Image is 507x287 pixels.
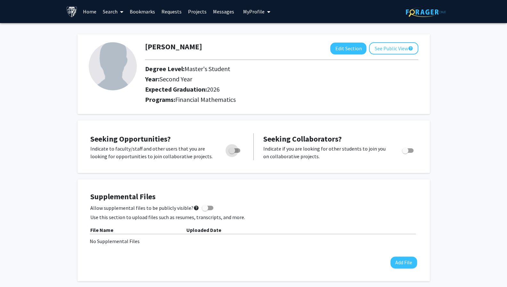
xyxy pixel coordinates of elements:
[193,204,199,212] mat-icon: help
[145,86,371,93] h2: Expected Graduation:
[145,42,202,52] h1: [PERSON_NAME]
[90,227,113,233] b: File Name
[263,145,390,160] p: Indicate if you are looking for other students to join you on collaborative projects.
[406,7,446,17] img: ForagerOne Logo
[390,257,417,268] button: Add File
[90,204,199,212] span: Allow supplemental files to be publicly visible?
[127,0,158,23] a: Bookmarks
[90,192,417,201] h4: Supplemental Files
[369,42,418,54] button: See Public View
[100,0,127,23] a: Search
[263,134,342,144] span: Seeking Collaborators?
[145,96,418,103] h2: Programs:
[408,45,413,52] mat-icon: help
[207,85,220,93] span: 2026
[145,65,371,73] h2: Degree Level:
[159,75,192,83] span: Second Year
[158,0,185,23] a: Requests
[185,0,210,23] a: Projects
[210,0,237,23] a: Messages
[330,43,366,54] button: Edit Section
[226,145,244,154] div: Toggle
[66,6,78,17] img: Johns Hopkins University Logo
[80,0,100,23] a: Home
[90,134,171,144] span: Seeking Opportunities?
[89,42,137,90] img: Profile Picture
[175,95,236,103] span: Financial Mathematics
[145,75,371,83] h2: Year:
[186,227,221,233] b: Uploaded Date
[399,145,417,154] div: Toggle
[184,65,230,73] span: Master's Student
[243,8,265,15] span: My Profile
[90,145,217,160] p: Indicate to faculty/staff and other users that you are looking for opportunities to join collabor...
[5,258,27,282] iframe: Chat
[90,213,417,221] p: Use this section to upload files such as resumes, transcripts, and more.
[90,237,418,245] div: No Supplemental Files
